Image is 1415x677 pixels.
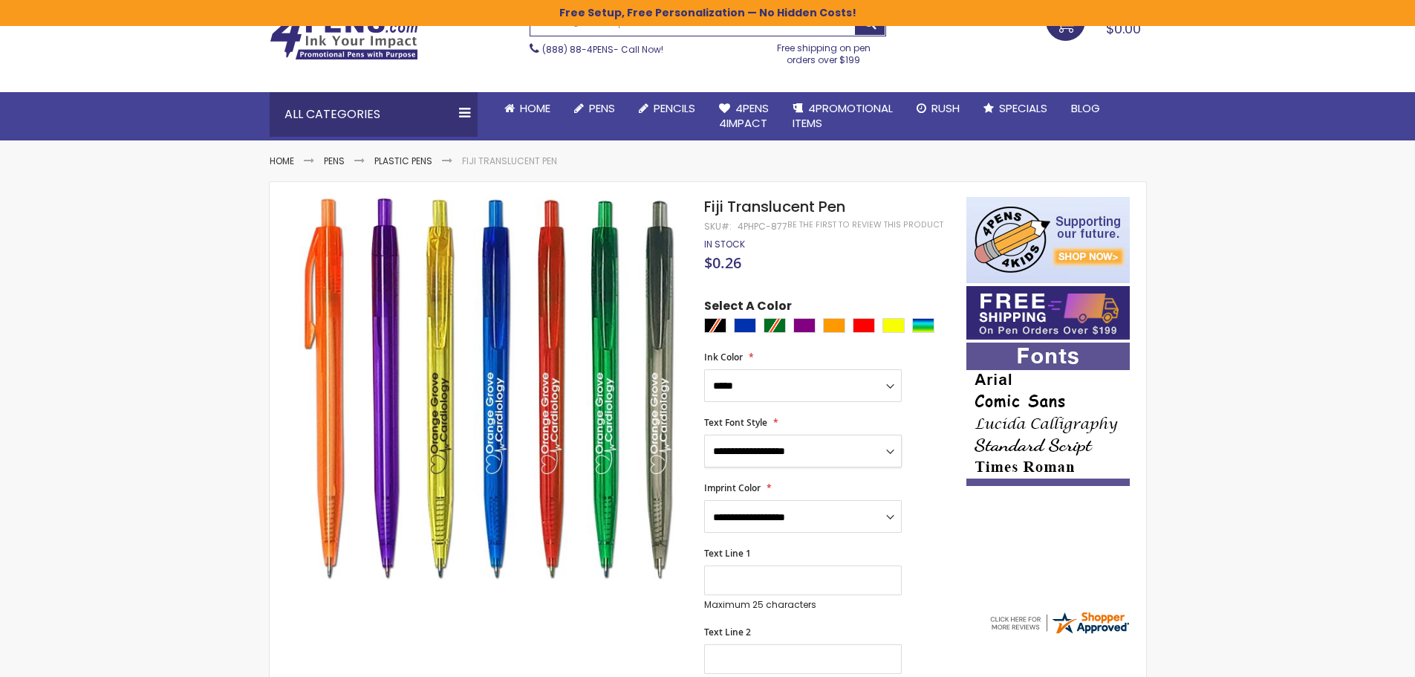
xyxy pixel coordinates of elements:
a: Pencils [627,92,707,125]
img: 4pens.com widget logo [988,609,1131,636]
div: Assorted [912,318,934,333]
a: Home [492,92,562,125]
span: 4Pens 4impact [719,100,769,131]
span: Text Font Style [704,416,767,429]
p: Maximum 25 characters [704,599,902,611]
span: Fiji Translucent Pen [704,196,845,217]
div: All Categories [270,92,478,137]
a: Home [270,155,294,167]
span: Text Line 1 [704,547,751,560]
a: 4pens.com certificate URL [988,626,1131,639]
a: Pens [324,155,345,167]
img: 4pens 4 kids [966,197,1130,283]
a: Be the first to review this product [787,219,943,230]
img: Free shipping on orders over $199 [966,286,1130,340]
div: Red [853,318,875,333]
span: - Call Now! [542,43,663,56]
a: (888) 88-4PENS [542,43,614,56]
img: 4Pens Custom Pens and Promotional Products [270,13,418,60]
div: 4PHPC-877 [738,221,787,233]
span: Imprint Color [704,482,761,494]
a: Rush [905,92,972,125]
a: Pens [562,92,627,125]
span: $0.26 [704,253,741,273]
span: 4PROMOTIONAL ITEMS [793,100,893,131]
div: Blue [734,318,756,333]
span: Blog [1071,100,1100,116]
span: Text Line 2 [704,626,751,638]
a: 4Pens4impact [707,92,781,140]
div: Free shipping on pen orders over $199 [761,36,886,66]
a: Plastic Pens [374,155,432,167]
span: Ink Color [704,351,743,363]
span: Specials [999,100,1047,116]
span: $0.00 [1106,19,1141,38]
li: Fiji Translucent Pen [462,155,557,167]
div: Availability [704,239,745,250]
span: Home [520,100,550,116]
div: Orange [823,318,845,333]
img: font-personalization-examples [966,343,1130,486]
div: Purple [793,318,816,333]
div: Yellow [882,318,905,333]
a: Blog [1059,92,1112,125]
span: Pens [589,100,615,116]
img: Fiji Translucent Pen [299,195,685,580]
span: In stock [704,238,745,250]
a: Specials [972,92,1059,125]
span: Rush [931,100,960,116]
strong: SKU [704,220,732,233]
span: Select A Color [704,298,792,318]
span: Pencils [654,100,695,116]
a: 4PROMOTIONALITEMS [781,92,905,140]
